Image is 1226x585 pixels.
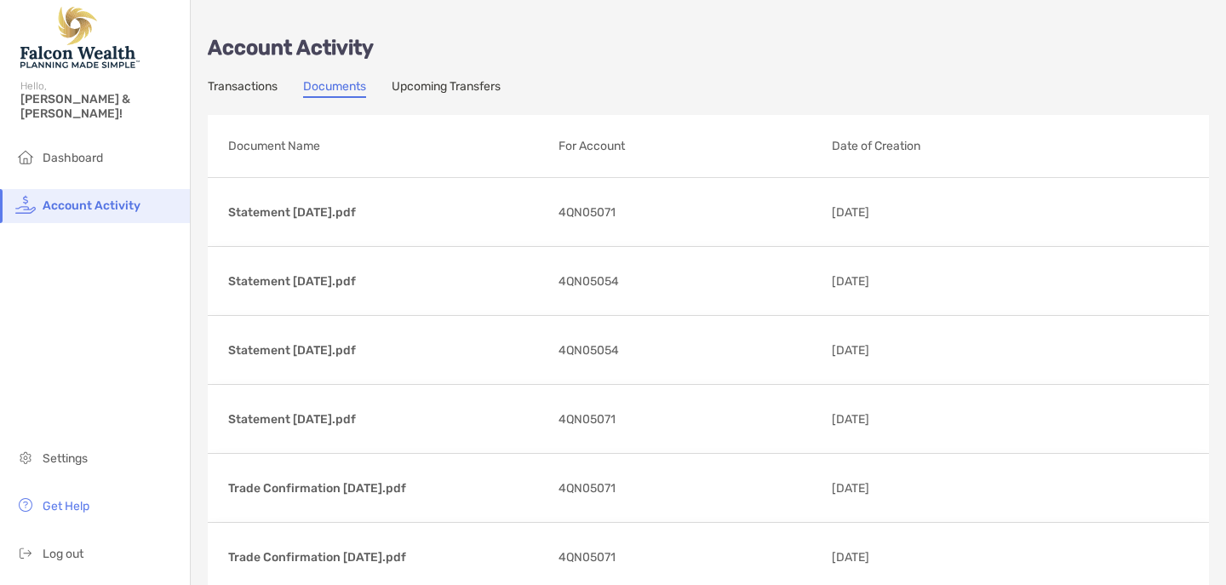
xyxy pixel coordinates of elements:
[43,151,103,165] span: Dashboard
[559,409,616,430] span: 4QN05071
[559,271,619,292] span: 4QN05054
[228,547,545,568] p: Trade Confirmation [DATE].pdf
[228,340,545,361] p: Statement [DATE].pdf
[228,271,545,292] p: Statement [DATE].pdf
[832,478,976,499] p: [DATE]
[15,194,36,215] img: activity icon
[832,202,976,223] p: [DATE]
[15,495,36,515] img: get-help icon
[559,135,818,157] p: For Account
[208,79,278,98] a: Transactions
[15,447,36,467] img: settings icon
[15,146,36,167] img: household icon
[559,202,616,223] span: 4QN05071
[559,340,619,361] span: 4QN05054
[228,202,545,223] p: Statement [DATE].pdf
[832,547,976,568] p: [DATE]
[228,135,545,157] p: Document Name
[832,409,976,430] p: [DATE]
[392,79,501,98] a: Upcoming Transfers
[43,499,89,513] span: Get Help
[559,478,616,499] span: 4QN05071
[228,409,545,430] p: Statement [DATE].pdf
[832,271,976,292] p: [DATE]
[228,478,545,499] p: Trade Confirmation [DATE].pdf
[43,547,83,561] span: Log out
[832,340,976,361] p: [DATE]
[20,7,140,68] img: Falcon Wealth Planning Logo
[559,547,616,568] span: 4QN05071
[43,198,140,213] span: Account Activity
[43,451,88,466] span: Settings
[208,37,1209,59] p: Account Activity
[20,92,180,121] span: [PERSON_NAME] & [PERSON_NAME]!
[303,79,366,98] a: Documents
[15,542,36,563] img: logout icon
[832,135,1120,157] p: Date of Creation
